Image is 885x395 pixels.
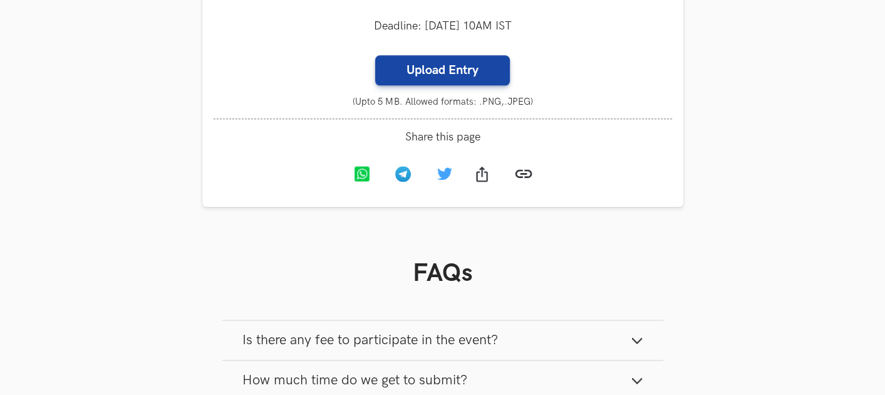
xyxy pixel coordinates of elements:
[222,259,663,289] h1: FAQs
[214,9,672,45] div: Deadline: [DATE] 10AM IST
[354,167,370,182] img: Whatsapp
[214,131,672,144] span: Share this page
[222,321,663,361] button: Is there any fee to participate in the event?
[375,56,510,86] label: Upload Entry
[242,372,467,389] span: How much time do we get to submit?
[505,155,542,196] a: Copy link
[385,157,426,195] a: Telegram
[214,97,672,108] small: (Upto 5 MB. Allowed formats: .PNG,.JPEG)
[476,167,487,182] img: Share
[242,332,498,349] span: Is there any fee to participate in the event?
[395,167,411,182] img: Telegram
[343,157,385,195] a: Whatsapp
[463,157,505,195] a: Share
